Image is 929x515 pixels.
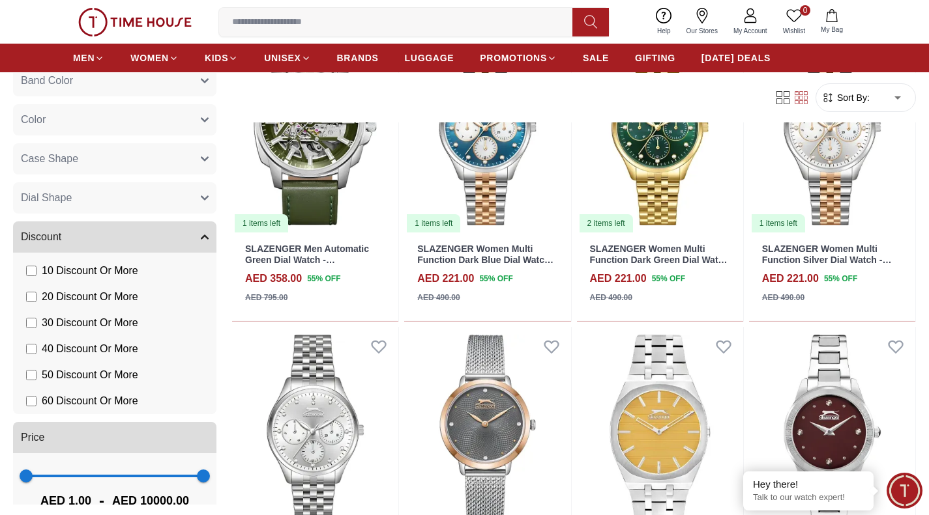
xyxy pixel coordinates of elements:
[652,273,685,285] span: 55 % OFF
[112,492,189,510] span: AED 10000.00
[417,271,474,286] h4: AED 221.00
[13,104,216,135] button: Color
[583,51,609,64] span: SALE
[21,112,46,128] span: Color
[13,422,216,453] button: Price
[405,51,454,64] span: LUGGAGE
[26,292,37,302] input: 20 Discount Or More
[26,370,37,380] input: 50 Discount Or More
[21,151,78,167] span: Case Shape
[762,271,819,286] h4: AED 221.00
[42,367,138,383] span: 50 Discount Or More
[130,51,169,64] span: WOMEN
[42,393,138,409] span: 60 Discount Or More
[21,430,44,445] span: Price
[749,24,915,234] a: SLAZENGER Women Multi Function Silver Dial Watch - SL.9.2404.4.021 items left
[264,46,310,70] a: UNISEX
[479,273,512,285] span: 55 % OFF
[235,214,288,232] div: 1 items left
[245,244,369,276] a: SLAZENGER Men Automatic Green Dial Watch - SL.9.2409.1.03
[404,24,570,234] a: SLAZENGER Women Multi Function Dark Blue Dial Watch - SL.9.2404.4.061 items left
[205,46,238,70] a: KIDS
[337,51,379,64] span: BRANDS
[130,46,179,70] a: WOMEN
[775,5,813,38] a: 0Wishlist
[21,73,73,89] span: Band Color
[800,5,810,16] span: 0
[26,344,37,354] input: 40 Discount Or More
[307,273,340,285] span: 55 % OFF
[42,315,138,331] span: 30 Discount Or More
[245,271,302,286] h4: AED 358.00
[834,91,870,104] span: Sort By:
[577,24,743,234] a: SLAZENGER Women Multi Function Dark Green Dial Watch - SL.9.2404.4.042 items left
[681,26,723,36] span: Our Stores
[404,24,570,234] img: SLAZENGER Women Multi Function Dark Blue Dial Watch - SL.9.2404.4.06
[752,214,805,232] div: 1 items left
[405,46,454,70] a: LUGGAGE
[762,292,804,303] div: AED 490.00
[26,318,37,328] input: 30 Discount Or More
[417,244,555,276] a: SLAZENGER Women Multi Function Dark Blue Dial Watch - SL.9.2404.4.06
[762,244,892,276] a: SLAZENGER Women Multi Function Silver Dial Watch - SL.9.2404.4.02
[13,65,216,96] button: Band Color
[264,51,301,64] span: UNISEX
[417,292,460,303] div: AED 490.00
[232,24,398,234] img: SLAZENGER Men Automatic Green Dial Watch - SL.9.2409.1.03
[40,492,91,510] span: AED 1.00
[701,46,771,70] a: [DATE] DEALS
[407,214,460,232] div: 1 items left
[73,46,104,70] a: MEN
[42,289,138,305] span: 20 Discount Or More
[21,190,72,206] span: Dial Shape
[577,24,743,234] img: SLAZENGER Women Multi Function Dark Green Dial Watch - SL.9.2404.4.04
[245,292,288,303] div: AED 795.00
[821,91,870,104] button: Sort By:
[590,271,647,286] h4: AED 221.00
[824,273,857,285] span: 55 % OFF
[26,396,37,406] input: 60 Discount Or More
[816,25,848,35] span: My Bag
[635,46,675,70] a: GIFTING
[73,51,95,64] span: MEN
[749,24,915,234] img: SLAZENGER Women Multi Function Silver Dial Watch - SL.9.2404.4.02
[887,473,922,508] div: Chat Widget
[480,51,547,64] span: PROMOTIONS
[590,244,729,276] a: SLAZENGER Women Multi Function Dark Green Dial Watch - SL.9.2404.4.04
[26,266,37,276] input: 10 Discount Or More
[337,46,379,70] a: BRANDS
[590,292,632,303] div: AED 490.00
[21,229,61,245] span: Discount
[583,46,609,70] a: SALE
[42,263,138,279] span: 10 Discount Or More
[205,51,228,64] span: KIDS
[13,221,216,253] button: Discount
[480,46,557,70] a: PROMOTIONS
[91,490,112,511] span: -
[679,5,726,38] a: Our Stores
[813,7,851,37] button: My Bag
[580,214,633,232] div: 2 items left
[753,492,864,503] p: Talk to our watch expert!
[649,5,679,38] a: Help
[753,478,864,491] div: Hey there!
[701,51,771,64] span: [DATE] DEALS
[635,51,675,64] span: GIFTING
[78,8,192,36] img: ...
[13,182,216,214] button: Dial Shape
[778,26,810,36] span: Wishlist
[42,341,138,357] span: 40 Discount Or More
[13,143,216,174] button: Case Shape
[232,24,398,234] a: SLAZENGER Men Automatic Green Dial Watch - SL.9.2409.1.031 items left
[728,26,773,36] span: My Account
[652,26,676,36] span: Help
